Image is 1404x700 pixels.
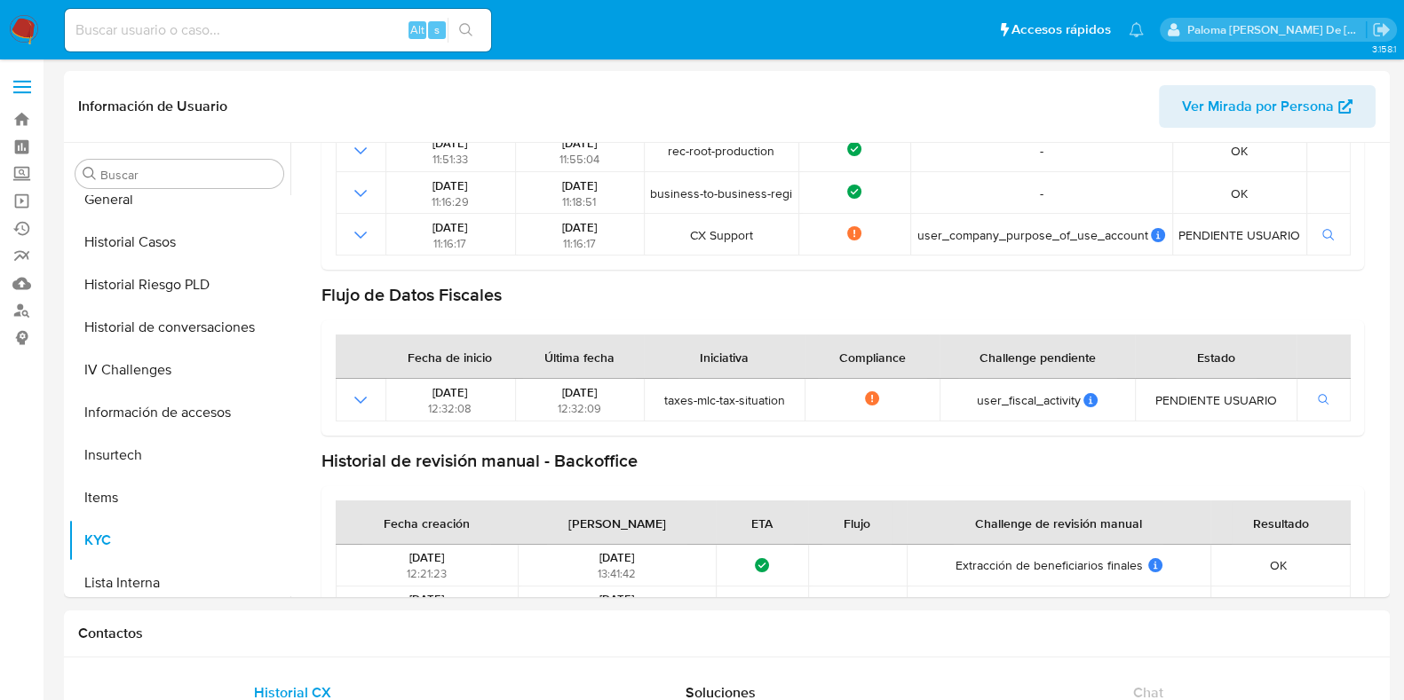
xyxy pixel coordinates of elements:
[78,98,227,115] h1: Información de Usuario
[68,476,290,519] button: Items
[68,434,290,476] button: Insurtech
[448,18,484,43] button: search-icon
[78,625,1376,642] h1: Contactos
[410,21,424,38] span: Alt
[68,178,290,221] button: General
[1182,85,1334,128] span: Ver Mirada por Persona
[83,167,97,181] button: Buscar
[68,391,290,434] button: Información de accesos
[100,167,276,183] input: Buscar
[68,519,290,562] button: KYC
[68,562,290,604] button: Lista Interna
[1011,20,1111,39] span: Accesos rápidos
[1372,20,1391,39] a: Salir
[1187,21,1367,38] p: paloma.falcondesoto@mercadolibre.cl
[68,306,290,349] button: Historial de conversaciones
[68,349,290,391] button: IV Challenges
[65,19,491,42] input: Buscar usuario o caso...
[1159,85,1376,128] button: Ver Mirada por Persona
[434,21,440,38] span: s
[68,221,290,263] button: Historial Casos
[1129,22,1144,37] a: Notificaciones
[68,263,290,306] button: Historial Riesgo PLD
